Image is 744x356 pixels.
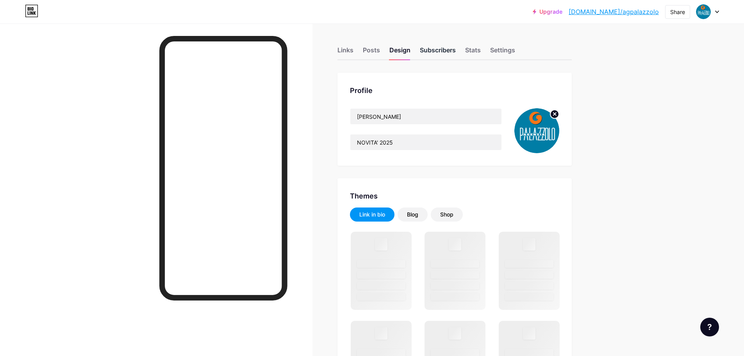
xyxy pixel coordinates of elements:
div: Themes [350,191,559,201]
div: Links [337,45,353,59]
div: Design [389,45,410,59]
div: Subscribers [420,45,456,59]
div: Shop [440,211,453,218]
a: Upgrade [533,9,562,15]
input: Bio [350,134,501,150]
div: Blog [407,211,418,218]
img: agpalazzolo [696,4,711,19]
div: Posts [363,45,380,59]
div: Link in bio [359,211,385,218]
input: Name [350,109,501,124]
div: Share [670,8,685,16]
div: Settings [490,45,515,59]
a: [DOMAIN_NAME]/agpalazzolo [569,7,659,16]
div: Profile [350,85,559,96]
div: Stats [465,45,481,59]
img: agpalazzolo [514,108,559,153]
